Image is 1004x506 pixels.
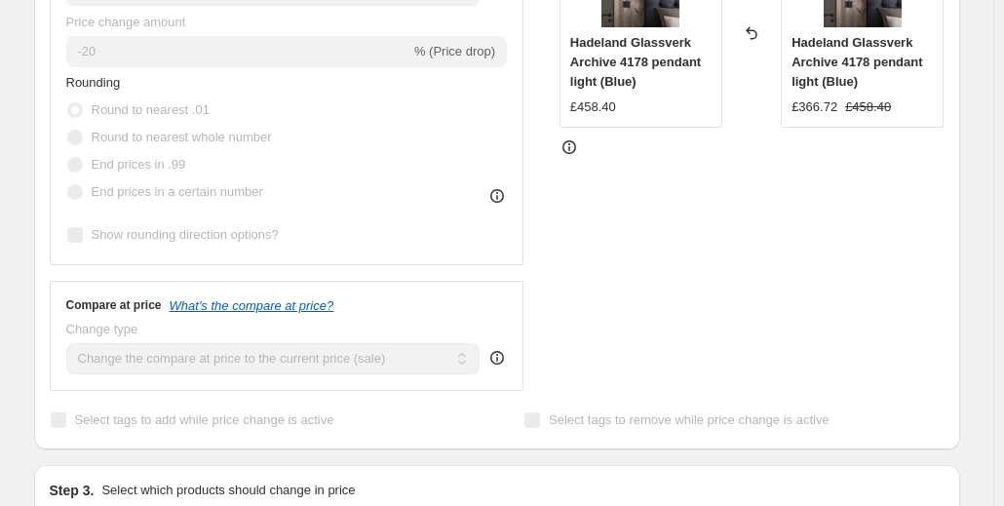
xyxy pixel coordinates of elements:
p: Select which products should change in price [101,481,355,500]
span: % (Price drop) [414,44,495,58]
span: £366.72 [792,99,837,114]
span: Rounding [66,75,121,90]
span: Change type [66,322,138,336]
h2: Step 3. [50,481,95,500]
span: Round to nearest .01 [92,102,210,117]
input: -15 [66,36,410,67]
span: Price change amount [66,15,186,29]
span: Round to nearest whole number [92,130,272,144]
span: £458.40 [570,99,616,114]
button: What's the compare at price? [170,298,334,313]
span: Show rounding direction options? [92,227,279,242]
span: End prices in a certain number [92,184,263,199]
div: help [487,348,507,368]
span: Select tags to add while price change is active [75,412,334,427]
span: End prices in .99 [92,157,186,172]
span: Hadeland Glassverk Archive 4178 pendant light (Blue) [570,35,701,89]
span: £458.40 [845,99,891,114]
span: Select tags to remove while price change is active [549,412,830,427]
span: Hadeland Glassverk Archive 4178 pendant light (Blue) [792,35,922,89]
h3: Compare at price [66,297,162,313]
